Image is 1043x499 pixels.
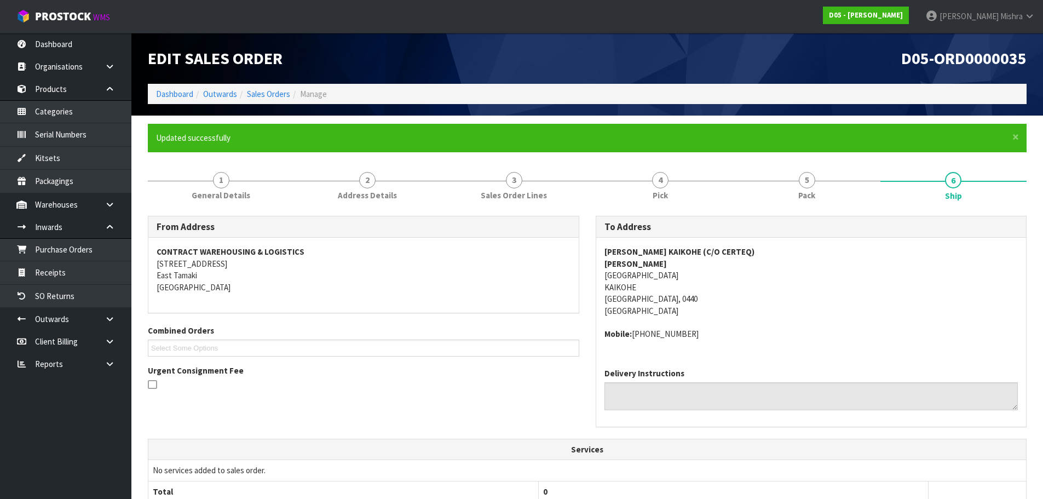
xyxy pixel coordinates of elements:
[653,190,668,201] span: Pick
[823,7,909,24] a: D05 - [PERSON_NAME]
[940,11,999,21] span: [PERSON_NAME]
[157,222,571,232] h3: From Address
[148,460,1026,481] td: No services added to sales order.
[247,89,290,99] a: Sales Orders
[35,9,91,24] span: ProStock
[359,172,376,188] span: 2
[604,329,632,339] strong: mobile
[213,172,229,188] span: 1
[945,172,961,188] span: 6
[192,190,250,201] span: General Details
[1012,129,1019,145] span: ×
[799,172,815,188] span: 5
[604,259,667,269] strong: [PERSON_NAME]
[148,48,283,68] span: Edit Sales Order
[652,172,669,188] span: 4
[829,10,903,20] strong: D05 - [PERSON_NAME]
[300,89,327,99] span: Manage
[543,486,548,497] span: 0
[604,246,1018,317] address: [GEOGRAPHIC_DATA] KAIKOHE [GEOGRAPHIC_DATA], 0440 [GEOGRAPHIC_DATA]
[338,190,397,201] span: Address Details
[945,190,962,202] span: Ship
[506,172,522,188] span: 3
[157,246,571,293] address: [STREET_ADDRESS] East Tamaki [GEOGRAPHIC_DATA]
[604,246,754,257] strong: [PERSON_NAME] KAIKOHE (C/O CERTEQ)
[16,9,30,23] img: cube-alt.png
[156,133,231,143] span: Updated successfully
[157,246,304,257] strong: CONTRACT WAREHOUSING & LOGISTICS
[1000,11,1023,21] span: Mishra
[148,365,244,376] label: Urgent Consignment Fee
[481,190,547,201] span: Sales Order Lines
[148,325,214,336] label: Combined Orders
[93,12,110,22] small: WMS
[148,439,1026,460] th: Services
[604,222,1018,232] h3: To Address
[798,190,815,201] span: Pack
[203,89,237,99] a: Outwards
[901,48,1027,68] span: D05-ORD0000035
[156,89,193,99] a: Dashboard
[604,368,684,379] label: Delivery Instructions
[604,328,1018,340] address: [PHONE_NUMBER]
